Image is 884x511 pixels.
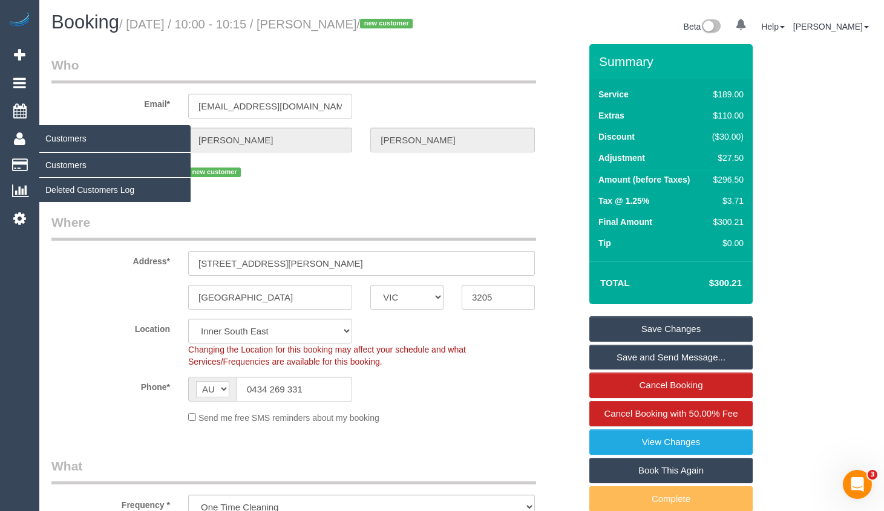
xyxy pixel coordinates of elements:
h3: Summary [599,54,747,68]
div: $296.50 [708,174,744,186]
legend: Who [51,56,536,83]
div: $300.21 [708,216,744,228]
label: Adjustment [598,152,645,164]
input: Phone* [237,377,352,402]
span: Booking [51,11,119,33]
img: New interface [701,19,721,35]
a: Book This Again [589,458,753,483]
a: Save Changes [589,316,753,342]
div: $27.50 [708,152,744,164]
a: Cancel Booking [589,373,753,398]
span: 3 [868,470,877,480]
span: new customer [188,168,241,177]
span: Cancel Booking with 50.00% Fee [604,408,738,418]
a: Help [761,22,785,31]
label: Final Amount [598,216,652,228]
input: Suburb* [188,285,352,310]
label: Location [42,319,179,335]
div: $189.00 [708,88,744,100]
div: $110.00 [708,109,744,122]
iframe: Intercom live chat [843,470,872,499]
label: Email* [42,94,179,110]
div: $0.00 [708,237,744,249]
a: Deleted Customers Log [39,178,191,202]
ul: Customers [39,152,191,203]
span: Customers [39,125,191,152]
label: Amount (before Taxes) [598,174,690,186]
label: Extras [598,109,624,122]
input: Email* [188,94,352,119]
label: Discount [598,131,635,143]
label: Tip [598,237,611,249]
a: Customers [39,153,191,177]
small: / [DATE] / 10:00 - 10:15 / [PERSON_NAME] [119,18,416,31]
input: First Name* [188,128,352,152]
label: Service [598,88,629,100]
h4: $300.21 [673,278,742,288]
a: [PERSON_NAME] [793,22,869,31]
legend: What [51,457,536,484]
label: Frequency * [42,495,179,511]
a: Beta [684,22,721,31]
span: / [357,18,417,31]
label: Address* [42,251,179,267]
div: ($30.00) [708,131,744,143]
input: Post Code* [462,285,535,310]
img: Automaid Logo [7,12,31,29]
span: Send me free SMS reminders about my booking [198,413,379,423]
strong: Total [600,278,630,288]
a: Cancel Booking with 50.00% Fee [589,401,753,426]
span: new customer [360,19,413,28]
legend: Where [51,213,536,241]
input: Last Name* [370,128,534,152]
label: Phone* [42,377,179,393]
label: Tax @ 1.25% [598,195,649,207]
a: View Changes [589,429,753,455]
span: Changing the Location for this booking may affect your schedule and what Services/Frequencies are... [188,345,466,366]
div: $3.71 [708,195,744,207]
a: Save and Send Message... [589,345,753,370]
